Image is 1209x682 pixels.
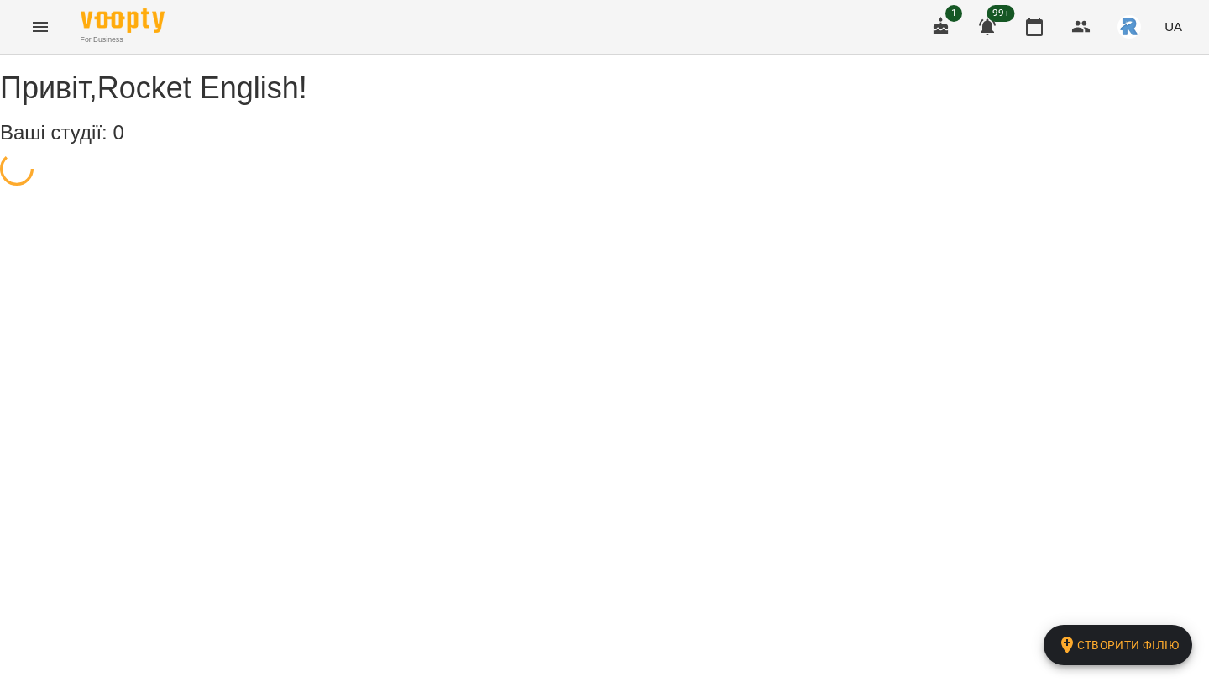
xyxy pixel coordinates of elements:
button: UA [1158,11,1189,42]
span: For Business [81,34,165,45]
span: 1 [945,5,962,22]
button: Menu [20,7,60,47]
img: 4d5b4add5c842939a2da6fce33177f00.jpeg [1117,15,1141,39]
span: 99+ [987,5,1015,22]
img: Voopty Logo [81,8,165,33]
span: UA [1165,18,1182,35]
span: 0 [113,121,123,144]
